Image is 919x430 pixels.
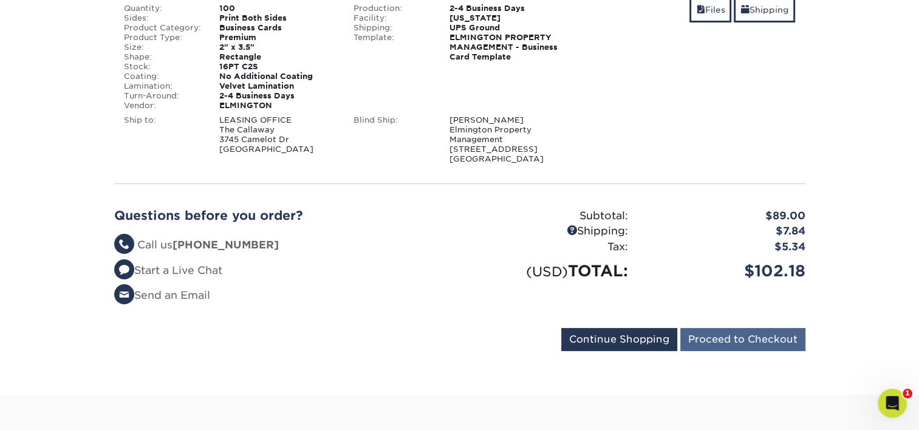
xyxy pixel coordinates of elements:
[115,23,211,33] div: Product Category:
[740,5,749,15] span: shipping
[210,62,344,72] div: 16PT C2S
[115,52,211,62] div: Shape:
[210,81,344,91] div: Velvet Lamination
[344,33,440,62] div: Template:
[903,389,912,398] span: 1
[115,81,211,91] div: Lamination:
[460,208,637,224] div: Subtotal:
[210,91,344,101] div: 2-4 Business Days
[210,33,344,43] div: Premium
[637,259,815,282] div: $102.18
[210,43,344,52] div: 2" x 3.5"
[460,224,637,239] div: Shipping:
[344,115,440,164] div: Blind Ship:
[114,208,451,223] h2: Questions before you order?
[460,239,637,255] div: Tax:
[173,239,279,251] strong: [PHONE_NUMBER]
[344,23,440,33] div: Shipping:
[115,33,211,43] div: Product Type:
[115,115,211,154] div: Ship to:
[210,4,344,13] div: 100
[440,115,575,164] div: [PERSON_NAME] Elmington Property Management [STREET_ADDRESS] [GEOGRAPHIC_DATA]
[561,328,677,351] input: Continue Shopping
[440,4,575,13] div: 2-4 Business Days
[344,4,440,13] div: Production:
[210,101,344,111] div: ELMINGTON
[115,4,211,13] div: Quantity:
[210,52,344,62] div: Rectangle
[637,239,815,255] div: $5.34
[637,224,815,239] div: $7.84
[114,264,222,276] a: Start a Live Chat
[637,208,815,224] div: $89.00
[114,289,210,301] a: Send an Email
[680,328,805,351] input: Proceed to Checkout
[460,259,637,282] div: TOTAL:
[210,115,344,154] div: LEASING OFFICE The Callaway 3745 Camelot Dr [GEOGRAPHIC_DATA]
[115,91,211,101] div: Turn-Around:
[115,13,211,23] div: Sides:
[115,62,211,72] div: Stock:
[696,5,705,15] span: files
[526,264,568,279] small: (USD)
[115,101,211,111] div: Vendor:
[114,237,451,253] li: Call us
[210,23,344,33] div: Business Cards
[878,389,907,418] iframe: Intercom live chat
[210,72,344,81] div: No Additional Coating
[344,13,440,23] div: Facility:
[440,13,575,23] div: [US_STATE]
[210,13,344,23] div: Print Both Sides
[115,43,211,52] div: Size:
[440,33,575,62] div: ELMINGTON PROPERTY MANAGEMENT - Business Card Template
[115,72,211,81] div: Coating:
[440,23,575,33] div: UPS Ground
